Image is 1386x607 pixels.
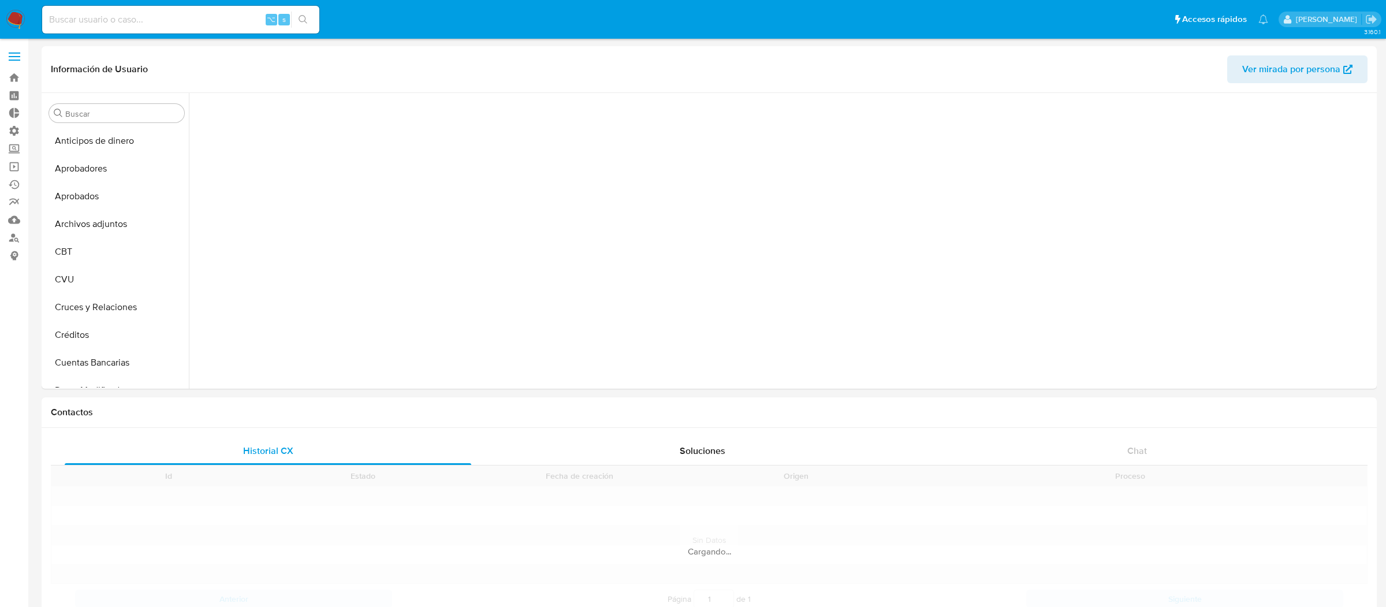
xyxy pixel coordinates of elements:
[243,444,293,457] span: Historial CX
[42,12,319,27] input: Buscar usuario o caso...
[54,109,63,118] button: Buscar
[1365,13,1377,25] a: Salir
[51,407,1368,418] h1: Contactos
[1242,55,1340,83] span: Ver mirada por persona
[51,64,148,75] h1: Información de Usuario
[282,14,286,25] span: s
[44,293,189,321] button: Cruces y Relaciones
[44,127,189,155] button: Anticipos de dinero
[1296,14,1361,25] p: eric.malcangi@mercadolibre.com
[44,238,189,266] button: CBT
[1227,55,1368,83] button: Ver mirada por persona
[44,349,189,377] button: Cuentas Bancarias
[44,266,189,293] button: CVU
[44,183,189,210] button: Aprobados
[291,12,315,28] button: search-icon
[44,321,189,349] button: Créditos
[1127,444,1147,457] span: Chat
[44,210,189,238] button: Archivos adjuntos
[267,14,275,25] span: ⌥
[65,109,180,119] input: Buscar
[1258,14,1268,24] a: Notificaciones
[1182,13,1247,25] span: Accesos rápidos
[680,444,725,457] span: Soluciones
[44,377,189,404] button: Datos Modificados
[51,546,1368,557] div: Cargando...
[44,155,189,183] button: Aprobadores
